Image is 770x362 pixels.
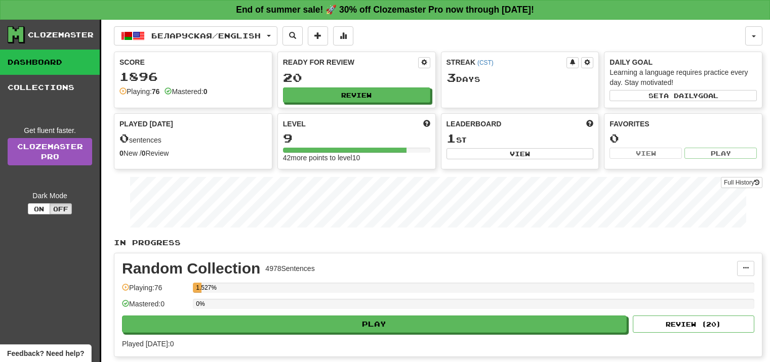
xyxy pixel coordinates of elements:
[119,86,159,97] div: Playing:
[119,148,267,158] div: New / Review
[283,153,430,163] div: 42 more points to level 10
[119,119,173,129] span: Played [DATE]
[283,119,306,129] span: Level
[283,132,430,145] div: 9
[308,26,328,46] button: Add sentence to collection
[447,71,594,84] div: Day s
[114,26,277,46] button: Беларуская/English
[122,340,174,348] span: Played [DATE]: 0
[447,148,594,159] button: View
[142,149,146,157] strong: 0
[447,70,456,84] span: 3
[586,119,593,129] span: This week in points, UTC
[283,57,418,67] div: Ready for Review
[8,191,92,201] div: Dark Mode
[119,57,267,67] div: Score
[721,177,762,188] button: Full History
[423,119,430,129] span: Score more points to level up
[447,131,456,145] span: 1
[119,70,267,83] div: 1896
[447,119,502,129] span: Leaderboard
[119,131,129,145] span: 0
[151,31,261,40] span: Беларуская / English
[7,348,84,358] span: Open feedback widget
[265,263,314,274] div: 4978 Sentences
[610,90,757,101] button: Seta dailygoal
[50,203,72,214] button: Off
[447,132,594,145] div: st
[122,315,627,333] button: Play
[196,283,201,293] div: 1.527%
[610,132,757,145] div: 0
[28,203,50,214] button: On
[684,148,757,159] button: Play
[122,283,188,299] div: Playing: 76
[114,238,762,248] p: In Progress
[8,138,92,165] a: ClozemasterPro
[447,57,567,67] div: Streak
[165,86,207,97] div: Mastered:
[610,67,757,87] div: Learning a language requires practice every day. Stay motivated!
[664,92,698,99] span: a daily
[119,132,267,145] div: sentences
[333,26,353,46] button: More stats
[152,87,160,96] strong: 76
[633,315,754,333] button: Review (20)
[204,87,208,96] strong: 0
[610,119,757,129] div: Favorites
[282,26,303,46] button: Search sentences
[8,125,92,135] div: Get fluent faster.
[122,261,260,276] div: Random Collection
[236,5,534,15] strong: End of summer sale! 🚀 30% off Clozemaster Pro now through [DATE]!
[610,57,757,67] div: Daily Goal
[610,148,682,159] button: View
[477,59,494,66] a: (CST)
[28,30,94,40] div: Clozemaster
[119,149,124,157] strong: 0
[283,87,430,103] button: Review
[122,299,188,315] div: Mastered: 0
[283,71,430,84] div: 20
